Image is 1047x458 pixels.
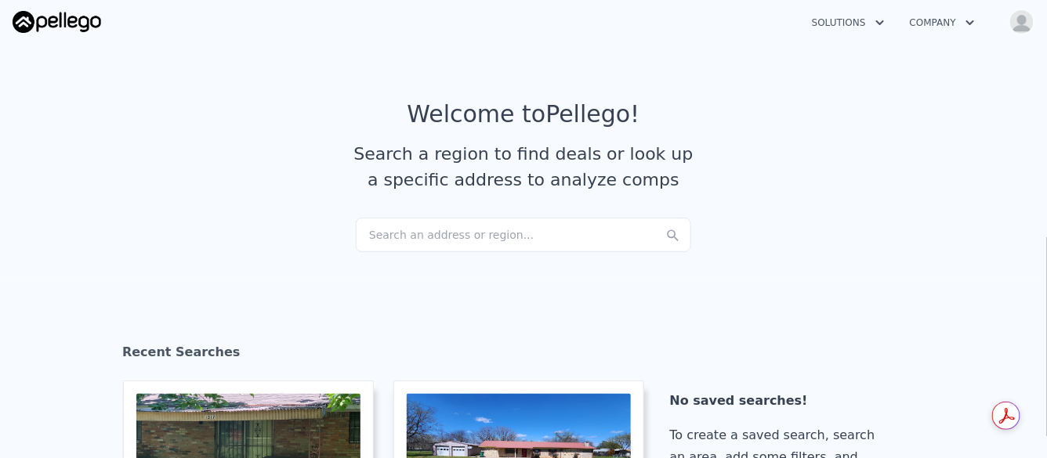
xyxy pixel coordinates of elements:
[897,9,987,37] button: Company
[13,11,101,33] img: Pellego
[1009,9,1034,34] img: avatar
[356,218,691,252] div: Search an address or region...
[348,141,699,193] div: Search a region to find deals or look up a specific address to analyze comps
[122,330,925,380] div: Recent Searches
[408,100,640,128] div: Welcome to Pellego !
[799,9,897,37] button: Solutions
[670,390,896,412] div: No saved searches!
